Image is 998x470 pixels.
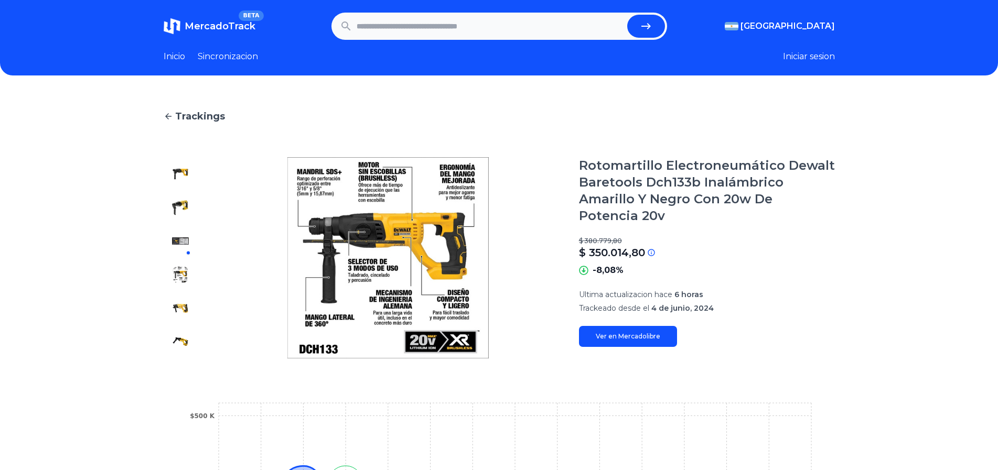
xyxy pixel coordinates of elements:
p: $ 350.014,80 [579,245,645,260]
a: Inicio [164,50,185,63]
span: BETA [239,10,263,21]
span: [GEOGRAPHIC_DATA] [741,20,835,32]
span: MercadoTrack [185,20,255,32]
p: -8,08% [593,264,624,277]
img: MercadoTrack [164,18,180,35]
span: Trackeado desde el [579,303,649,313]
a: Trackings [164,109,835,124]
tspan: $500 K [190,412,215,420]
button: [GEOGRAPHIC_DATA] [725,20,835,32]
span: Ultima actualizacion hace [579,290,672,299]
img: Rotomartillo Electroneumático Dewalt Baretools Dch133b Inalámbrico Amarillo Y Negro Con 20w De Po... [172,199,189,216]
a: Ver en Mercadolibre [579,326,677,347]
img: Rotomartillo Electroneumático Dewalt Baretools Dch133b Inalámbrico Amarillo Y Negro Con 20w De Po... [172,266,189,283]
button: Iniciar sesion [783,50,835,63]
img: Rotomartillo Electroneumático Dewalt Baretools Dch133b Inalámbrico Amarillo Y Negro Con 20w De Po... [172,300,189,316]
span: 4 de junio, 2024 [651,303,714,313]
img: Rotomartillo Electroneumático Dewalt Baretools Dch133b Inalámbrico Amarillo Y Negro Con 20w De Po... [172,333,189,350]
a: MercadoTrackBETA [164,18,255,35]
span: 6 horas [674,290,703,299]
img: Rotomartillo Electroneumático Dewalt Baretools Dch133b Inalámbrico Amarillo Y Negro Con 20w De Po... [172,166,189,182]
h1: Rotomartillo Electroneumático Dewalt Baretools Dch133b Inalámbrico Amarillo Y Negro Con 20w De Po... [579,157,835,224]
span: Trackings [175,109,225,124]
img: Rotomartillo Electroneumático Dewalt Baretools Dch133b Inalámbrico Amarillo Y Negro Con 20w De Po... [172,233,189,249]
img: Argentina [725,22,738,30]
p: $ 380.779,80 [579,237,835,245]
img: Rotomartillo Electroneumático Dewalt Baretools Dch133b Inalámbrico Amarillo Y Negro Con 20w De Po... [218,157,558,358]
a: Sincronizacion [198,50,258,63]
